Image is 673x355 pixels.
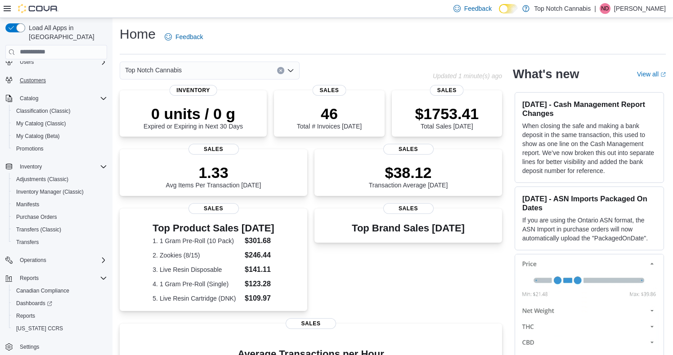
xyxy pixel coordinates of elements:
span: Adjustments (Classic) [13,174,107,185]
span: Operations [16,255,107,266]
button: Users [16,57,37,67]
a: Purchase Orders [13,212,61,222]
a: Adjustments (Classic) [13,174,72,185]
button: Reports [16,273,42,284]
span: Catalog [20,95,38,102]
a: My Catalog (Beta) [13,131,63,142]
button: Classification (Classic) [9,105,111,117]
a: [US_STATE] CCRS [13,323,67,334]
span: Canadian Compliance [13,285,107,296]
a: Promotions [13,143,47,154]
a: Transfers [13,237,42,248]
button: Operations [16,255,50,266]
input: Dark Mode [499,4,518,13]
span: Transfers [13,237,107,248]
span: Adjustments (Classic) [16,176,68,183]
div: Transaction Average [DATE] [369,164,448,189]
button: Manifests [9,198,111,211]
span: Sales [430,85,464,96]
span: Customers [20,77,46,84]
button: Reports [9,310,111,322]
button: Canadian Compliance [9,284,111,297]
span: Dashboards [13,298,107,309]
a: Feedback [161,28,206,46]
a: Settings [16,342,43,352]
a: My Catalog (Classic) [13,118,70,129]
button: Transfers [9,236,111,248]
span: My Catalog (Beta) [13,131,107,142]
span: My Catalog (Beta) [16,133,60,140]
span: Inventory [169,85,217,96]
h1: Home [120,25,156,43]
div: Nick Duperry [600,3,610,14]
span: Washington CCRS [13,323,107,334]
span: Transfers (Classic) [13,224,107,235]
h3: Top Product Sales [DATE] [153,223,274,234]
h3: Top Brand Sales [DATE] [352,223,465,234]
span: Classification (Classic) [16,107,71,115]
div: Total Sales [DATE] [415,105,479,130]
div: Avg Items Per Transaction [DATE] [166,164,261,189]
a: Transfers (Classic) [13,224,65,235]
span: ND [601,3,609,14]
p: [PERSON_NAME] [614,3,666,14]
svg: External link [660,72,666,77]
span: Sales [286,318,336,329]
button: Inventory Manager (Classic) [9,186,111,198]
dt: 5. Live Resin Cartridge (DNK) [153,294,241,303]
button: [US_STATE] CCRS [9,322,111,335]
span: Purchase Orders [13,212,107,222]
h2: What's new [513,67,579,81]
a: Inventory Manager (Classic) [13,186,87,197]
span: Users [20,58,34,66]
dd: $123.28 [245,279,274,289]
span: Manifests [13,199,107,210]
h3: [DATE] - Cash Management Report Changes [522,100,656,118]
a: Dashboards [13,298,56,309]
button: Settings [2,340,111,353]
button: Open list of options [287,67,294,74]
dt: 4. 1 Gram Pre-Roll (Single) [153,280,241,288]
button: Inventory [2,160,111,173]
p: Updated 1 minute(s) ago [433,72,502,80]
button: Users [2,56,111,68]
dd: $301.68 [245,235,274,246]
span: Dashboards [16,300,52,307]
dt: 1. 1 Gram Pre-Roll (10 Pack) [153,236,241,245]
dt: 3. Live Resin Disposable [153,265,241,274]
span: Sales [188,144,239,155]
span: Feedback [464,4,492,13]
span: Transfers (Classic) [16,226,61,233]
span: Load All Apps in [GEOGRAPHIC_DATA] [25,23,107,41]
div: Total # Invoices [DATE] [297,105,362,130]
p: Top Notch Cannabis [534,3,591,14]
span: Top Notch Cannabis [125,65,182,75]
span: Reports [13,311,107,321]
p: If you are using the Ontario ASN format, the ASN Import in purchase orders will now automatically... [522,216,656,243]
a: Customers [16,75,49,86]
button: Purchase Orders [9,211,111,223]
span: Inventory [20,163,42,170]
span: Sales [383,203,434,214]
a: Manifests [13,199,43,210]
span: Customers [16,75,107,86]
span: Settings [16,341,107,352]
p: When closing the safe and making a bank deposit in the same transaction, this used to show as one... [522,121,656,175]
span: My Catalog (Classic) [16,120,66,127]
span: Inventory Manager (Classic) [13,186,107,197]
span: Sales [383,144,434,155]
span: Settings [20,343,39,351]
dd: $246.44 [245,250,274,261]
span: Inventory [16,161,107,172]
span: Promotions [16,145,44,152]
a: Dashboards [9,297,111,310]
button: My Catalog (Beta) [9,130,111,142]
p: $38.12 [369,164,448,182]
span: Canadian Compliance [16,287,69,294]
button: My Catalog (Classic) [9,117,111,130]
span: Reports [16,312,35,319]
a: Canadian Compliance [13,285,73,296]
span: Reports [16,273,107,284]
span: Manifests [16,201,39,208]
